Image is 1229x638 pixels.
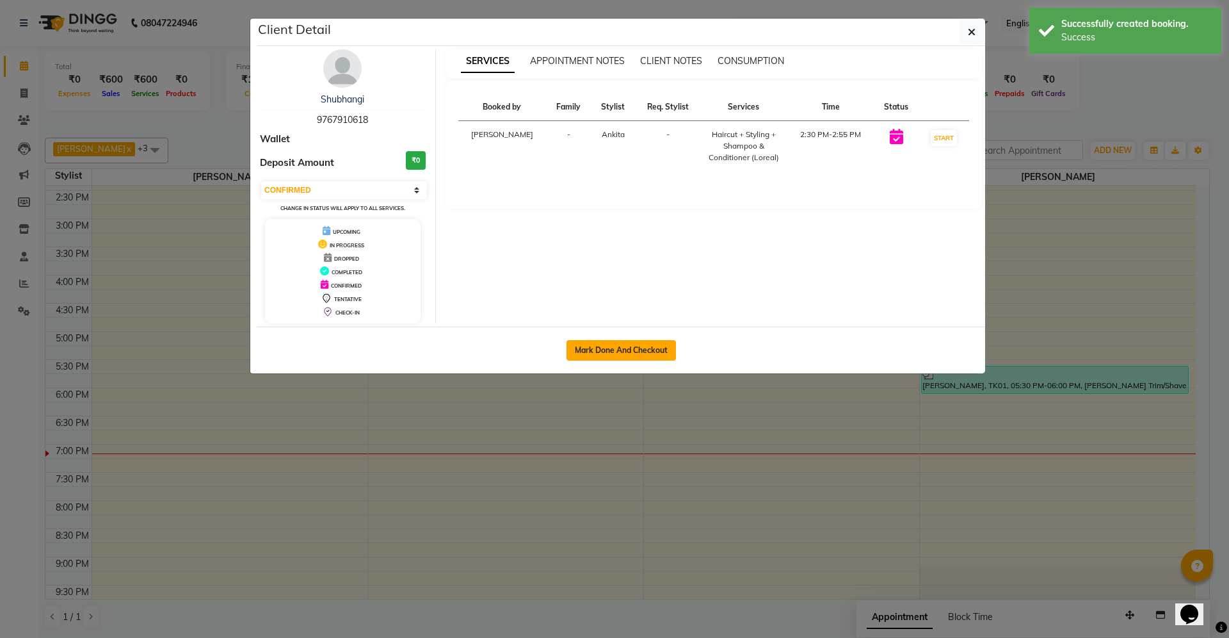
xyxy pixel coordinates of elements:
h3: ₹0 [406,151,426,170]
span: CONSUMPTION [718,55,784,67]
th: Booked by [458,94,546,121]
span: CHECK-IN [335,309,360,316]
span: UPCOMING [333,229,360,235]
td: - [546,121,591,172]
div: Successfully created booking. [1061,17,1212,31]
button: Mark Done And Checkout [566,340,676,361]
span: DROPPED [334,256,359,262]
div: Success [1061,31,1212,44]
a: Shubhangi [321,94,364,105]
img: avatar [323,49,362,88]
span: COMPLETED [332,269,362,275]
span: IN PROGRESS [330,242,364,249]
span: Deposit Amount [260,156,334,170]
th: Family [546,94,591,121]
h5: Client Detail [258,20,331,39]
span: 9767910618 [317,114,368,126]
iframe: chat widget [1175,587,1216,625]
div: Haircut + Styling + Shampoo & Conditioner (Loreal) [708,129,780,163]
th: Time [787,94,874,121]
th: Req. Stylist [636,94,700,121]
button: START [931,130,957,146]
span: CONFIRMED [331,282,362,289]
span: Wallet [260,132,290,147]
td: - [636,121,700,172]
span: APPOINTMENT NOTES [530,55,625,67]
span: TENTATIVE [334,296,362,302]
span: Ankita [602,129,625,139]
th: Stylist [591,94,635,121]
th: Status [874,94,919,121]
small: Change in status will apply to all services. [280,205,405,211]
td: 2:30 PM-2:55 PM [787,121,874,172]
span: CLIENT NOTES [640,55,702,67]
span: SERVICES [461,50,515,73]
th: Services [700,94,787,121]
td: [PERSON_NAME] [458,121,546,172]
